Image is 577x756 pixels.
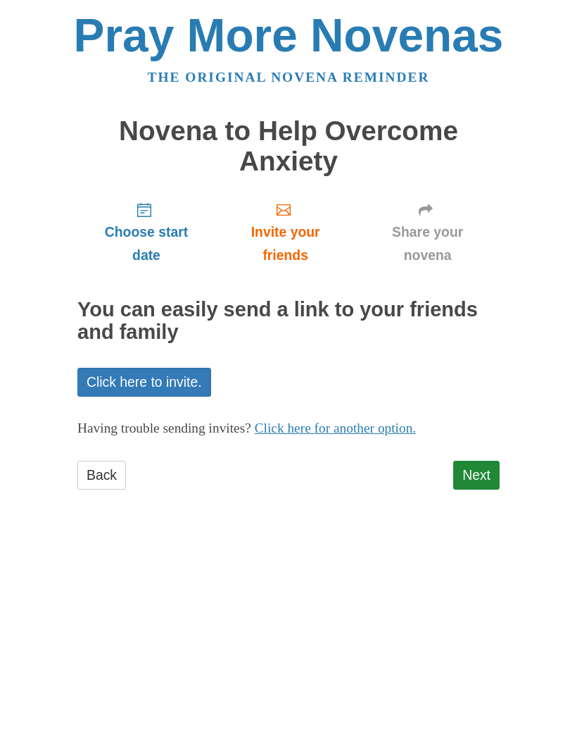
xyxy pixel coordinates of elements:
[77,299,500,345] h2: You can easily send a link to your friends and family
[77,368,211,397] a: Click here to invite.
[453,461,500,490] a: Next
[369,221,486,268] span: Share your novena
[215,191,355,275] a: Invite your friends
[91,221,201,268] span: Choose start date
[148,70,430,85] a: The original novena reminder
[77,461,126,490] a: Back
[77,421,251,436] span: Having trouble sending invites?
[74,10,504,62] a: Pray More Novenas
[255,421,417,436] a: Click here for another option.
[229,221,341,268] span: Invite your friends
[355,191,500,275] a: Share your novena
[77,117,500,177] h1: Novena to Help Overcome Anxiety
[77,191,215,275] a: Choose start date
